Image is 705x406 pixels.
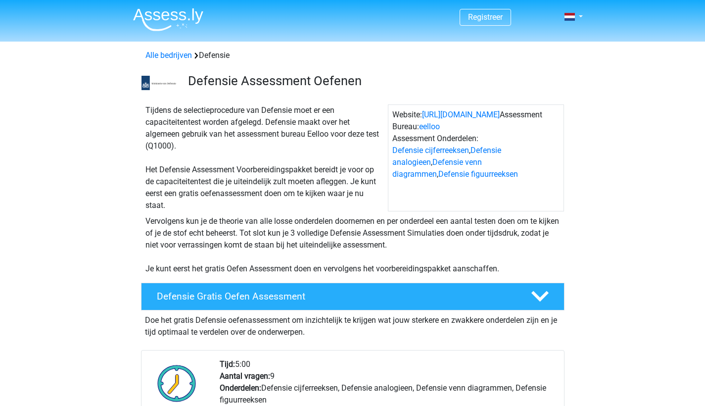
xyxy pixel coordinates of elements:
[419,122,440,131] a: eelloo
[137,283,568,310] a: Defensie Gratis Oefen Assessment
[392,157,482,179] a: Defensie venn diagrammen
[145,51,192,60] a: Alle bedrijven
[141,310,564,338] div: Doe het gratis Defensie oefenassessment om inzichtelijk te krijgen wat jouw sterkere en zwakkere ...
[188,73,557,89] h3: Defensie Assessment Oefenen
[133,8,203,31] img: Assessly
[141,215,564,275] div: Vervolgens kun je de theorie van alle losse onderdelen doornemen en per onderdeel een aantal test...
[220,383,261,393] b: Onderdelen:
[438,169,518,179] a: Defensie figuurreeksen
[220,371,270,381] b: Aantal vragen:
[157,291,515,302] h4: Defensie Gratis Oefen Assessment
[141,104,388,211] div: Tijdens de selectieprocedure van Defensie moet er een capaciteitentest worden afgelegd. Defensie ...
[392,146,469,155] a: Defensie cijferreeksen
[220,359,235,369] b: Tijd:
[392,146,501,167] a: Defensie analogieen
[141,50,564,61] div: Defensie
[422,110,500,119] a: [URL][DOMAIN_NAME]
[468,12,503,22] a: Registreer
[388,104,564,211] div: Website: Assessment Bureau: Assessment Onderdelen: , , ,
